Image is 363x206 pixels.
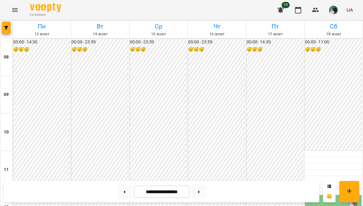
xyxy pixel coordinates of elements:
[14,31,70,37] h6: 13 жовт
[329,6,338,14] img: 6465f9d73c2b4f3824b6dec18ea9f7f0.jpeg
[71,46,128,53] h6: 😴😴😴
[247,46,303,53] h6: 😴😴😴
[13,39,70,46] h6: 00:00 - 14:30
[30,13,61,17] span: For Business
[130,39,186,46] h6: 00:00 - 23:59
[305,39,361,46] h6: 00:00 - 11:00
[189,22,245,31] h6: Чт
[71,39,128,46] h6: 00:00 - 23:59
[4,54,9,61] h6: 08
[130,46,186,53] h6: 😴😴😴
[188,46,245,53] h6: 😴😴😴
[282,2,290,8] span: 19
[306,22,362,31] h6: Сб
[247,22,303,31] h6: Пт
[247,39,303,46] h6: 00:00 - 16:30
[189,31,245,37] h6: 16 жовт
[13,46,70,53] h6: 😴😴😴
[344,4,356,16] button: UA
[72,22,128,31] h6: Вт
[30,3,61,12] img: Voopty Logo
[346,7,353,13] span: UA
[306,31,362,37] h6: 18 жовт
[4,166,9,173] h6: 11
[7,3,22,18] button: Menu
[130,31,187,37] h6: 15 жовт
[130,22,187,31] h6: Ср
[305,46,361,53] h6: 😴😴😴
[72,31,128,37] h6: 14 жовт
[188,39,245,46] h6: 00:00 - 23:59
[4,91,9,98] h6: 09
[247,31,303,37] h6: 17 жовт
[14,22,70,31] h6: Пн
[4,129,9,136] h6: 10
